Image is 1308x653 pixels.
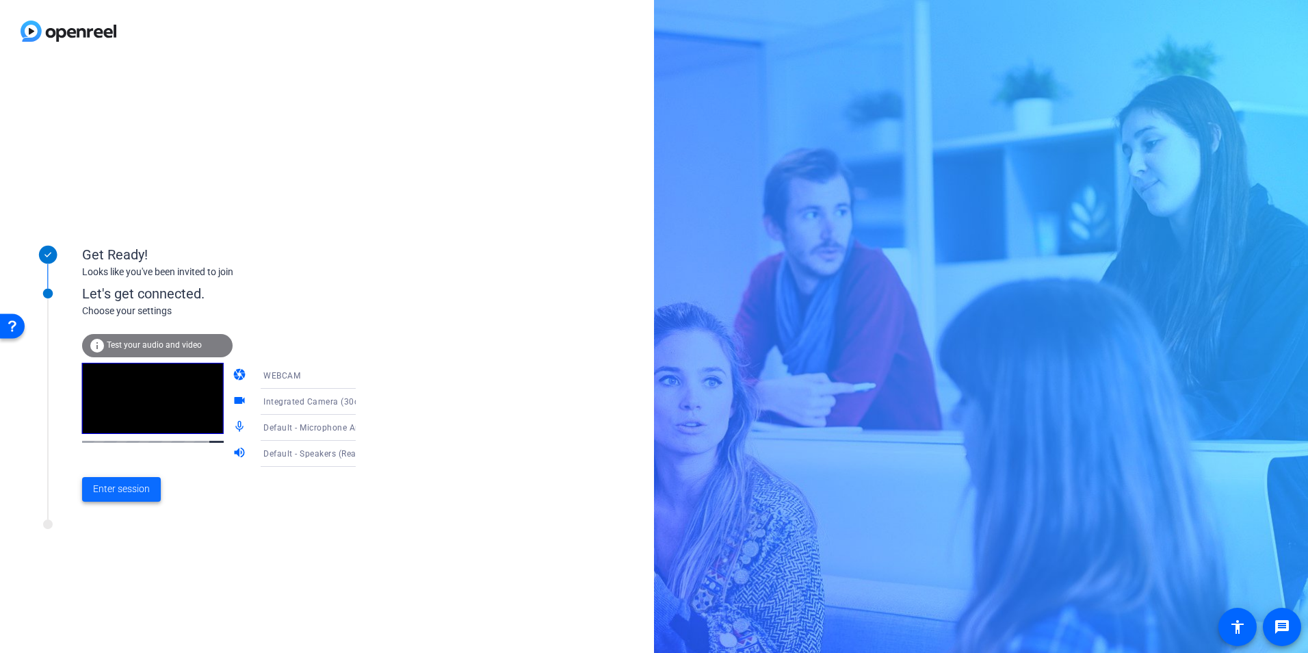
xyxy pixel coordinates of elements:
span: Test your audio and video [107,340,202,350]
div: Looks like you've been invited to join [82,265,356,279]
span: Integrated Camera (30c9:0063) [263,396,390,407]
mat-icon: volume_up [233,446,249,462]
mat-icon: camera [233,368,249,384]
div: Get Ready! [82,244,356,265]
mat-icon: accessibility [1229,619,1246,635]
button: Enter session [82,477,161,502]
span: Default - Speakers (Realtek(R) Audio) [263,448,411,459]
mat-icon: info [89,337,105,354]
span: Default - Microphone Array (AMD Audio Device) [263,422,453,433]
span: WEBCAM [263,371,300,381]
mat-icon: message [1274,619,1290,635]
div: Choose your settings [82,304,384,318]
div: Let's get connected. [82,283,384,304]
mat-icon: videocam [233,394,249,410]
mat-icon: mic_none [233,420,249,436]
span: Enter session [93,482,150,496]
